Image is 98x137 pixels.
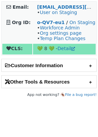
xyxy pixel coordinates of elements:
[12,20,31,25] strong: Org ID:
[66,20,68,25] strong: /
[13,4,29,10] strong: Email:
[2,59,96,72] h2: Customer Information
[33,44,96,54] td: 💚 8 💚 -
[58,46,75,51] a: Detail
[40,36,85,41] a: Temp Plan Changes
[37,20,65,25] a: o-QV7-eu1
[6,46,23,51] strong: CLS:
[40,30,81,36] a: Org settings page
[37,25,85,41] span: • • •
[65,93,97,97] a: File a bug report!
[2,76,96,88] h2: Other Tools & Resources
[40,10,77,15] a: User on Staging
[40,25,80,30] a: Workforce Admin
[37,10,77,15] span: •
[69,20,95,25] a: On Staging
[1,92,97,98] footer: App not working? 🪳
